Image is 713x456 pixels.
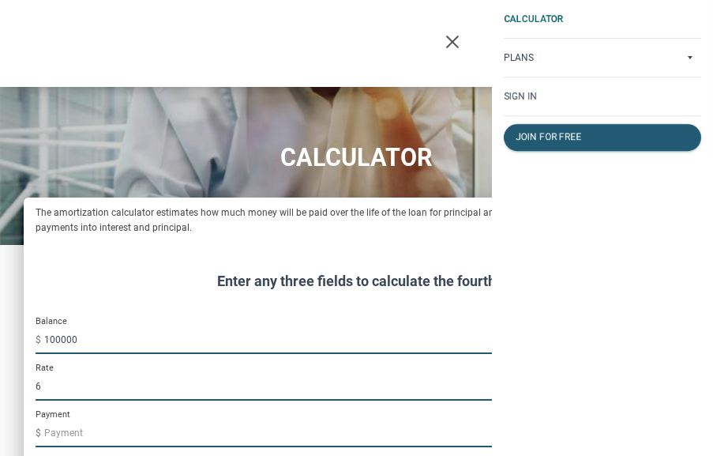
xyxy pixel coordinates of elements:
input: Payment [44,419,544,447]
label: Rate [36,362,54,374]
h1: CALCULATOR [12,144,701,171]
span: $ [36,420,44,446]
button: Plans [492,39,713,77]
span: $ [36,327,44,352]
label: Payment [36,409,70,420]
div: Join for free [516,130,581,145]
label: Balance [36,315,67,327]
h4: Enter any three fields to calculate the fourth [36,270,677,292]
button: Join for free [504,124,701,151]
a: Sign in [492,77,713,115]
a: Join for free [492,116,713,159]
h5: The amortization calculator estimates how much money will be paid over the life of the loan for p... [36,205,677,235]
input: Balance [44,326,544,354]
input: Rate [36,372,537,401]
p: Plans [504,52,534,63]
p: Sign in [504,91,537,102]
p: Calculator [504,13,563,24]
